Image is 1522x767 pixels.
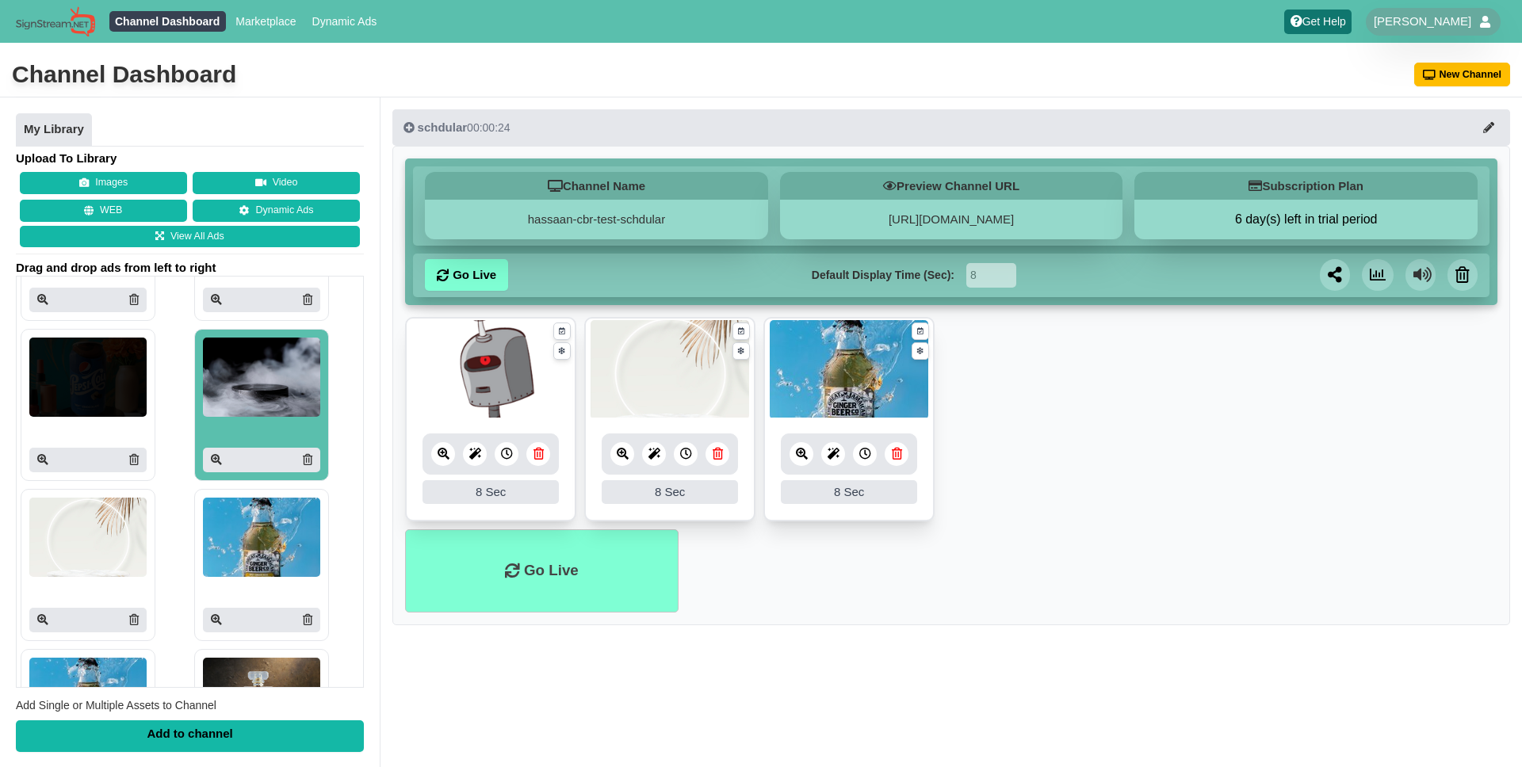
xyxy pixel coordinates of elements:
a: Channel Dashboard [109,11,226,32]
span: Drag and drop ads from left to right [16,260,364,276]
h4: Upload To Library [16,151,364,166]
button: Images [20,172,187,194]
li: Go Live [405,529,678,612]
img: P250x250 image processing20250822 913637 14iwo4s [203,498,320,577]
button: New Channel [1414,63,1511,86]
button: 6 day(s) left in trial period [1134,212,1478,227]
span: Add Single or Multiple Assets to Channel [16,699,216,712]
span: [PERSON_NAME] [1374,13,1471,29]
a: My Library [16,113,92,147]
h5: Preview Channel URL [780,172,1123,200]
img: 32.360 kb [411,320,570,419]
button: Video [193,172,360,194]
img: P250x250 image processing20250822 913637 1gl75sn [29,658,147,737]
div: 00:00:24 [403,120,511,135]
input: Seconds [966,263,1016,288]
div: 8 Sec [781,480,917,504]
div: Add to channel [16,720,364,752]
img: Sign Stream.NET [16,6,95,37]
img: P250x250 image processing20250822 913637 3120gd [29,338,147,417]
a: Get Help [1284,10,1352,34]
button: WEB [20,200,187,222]
a: Go Live [425,259,508,291]
img: 5.782 mb [591,320,749,419]
div: hassaan-cbr-test-schdular [425,200,768,239]
h5: Channel Name [425,172,768,200]
a: View All Ads [20,226,360,248]
a: Marketplace [230,11,302,32]
h5: Subscription Plan [1134,172,1478,200]
img: P250x250 image processing20250822 913637 rpdik [203,338,320,417]
span: schdular [418,120,468,134]
div: Channel Dashboard [12,59,236,90]
button: schdular00:00:24 [392,109,1510,146]
img: P250x250 image processing20250819 913637 1j1fedo [203,658,320,737]
label: Default Display Time (Sec): [812,267,954,284]
a: [URL][DOMAIN_NAME] [889,212,1014,226]
a: Dynamic Ads [306,11,383,32]
div: 8 Sec [602,480,738,504]
a: Dynamic Ads [193,200,360,222]
img: 2.779 mb [770,320,928,419]
div: 8 Sec [423,480,559,504]
img: P250x250 image processing20250822 913637 1r0f989 [29,498,147,577]
iframe: Chat Widget [1443,691,1522,767]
